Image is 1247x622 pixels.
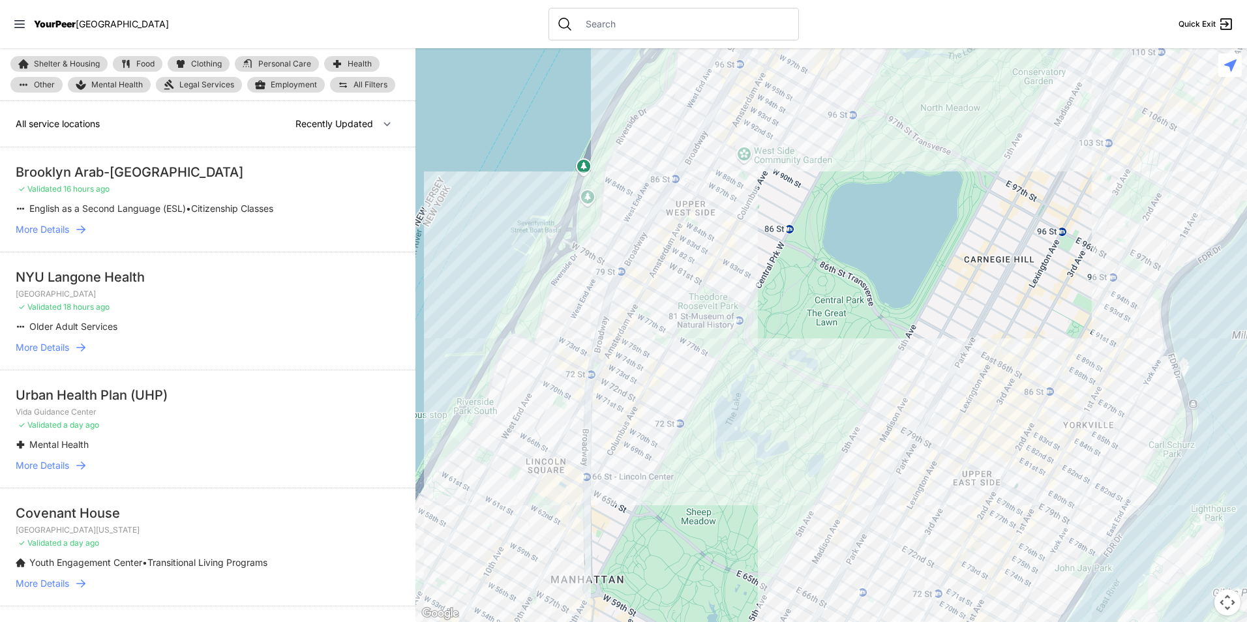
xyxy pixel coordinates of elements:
img: Google [419,605,462,622]
span: Food [136,60,155,68]
a: All Filters [330,77,395,93]
div: Covenant House [16,504,400,522]
div: Urban Health Plan (UHP) [16,386,400,404]
span: Other [34,81,55,89]
input: Search [578,18,790,31]
span: 18 hours ago [63,302,110,312]
a: Other [10,77,63,93]
a: Open this area in Google Maps (opens a new window) [419,605,462,622]
p: [GEOGRAPHIC_DATA] [16,289,400,299]
span: All Filters [353,81,387,89]
span: ✓ Validated [18,184,61,194]
span: ✓ Validated [18,420,61,430]
span: [GEOGRAPHIC_DATA] [76,18,169,29]
span: Employment [271,80,317,90]
span: Clothing [191,60,222,68]
span: More Details [16,459,69,472]
a: Personal Care [235,56,319,72]
a: Employment [247,77,325,93]
a: Mental Health [68,77,151,93]
span: YourPeer [34,18,76,29]
span: English as a Second Language (ESL) [29,203,186,214]
span: a day ago [63,420,99,430]
span: Transitional Living Programs [147,557,267,568]
span: Health [348,60,372,68]
span: Mental Health [29,439,89,450]
p: [GEOGRAPHIC_DATA][US_STATE] [16,525,400,535]
span: More Details [16,577,69,590]
a: More Details [16,223,400,236]
span: More Details [16,341,69,354]
a: Shelter & Housing [10,56,108,72]
span: Older Adult Services [29,321,117,332]
span: • [142,557,147,568]
span: Mental Health [91,80,143,90]
a: Quick Exit [1179,16,1234,32]
span: More Details [16,223,69,236]
a: Health [324,56,380,72]
span: • [186,203,191,214]
span: Shelter & Housing [34,60,100,68]
p: Vida Guidance Center [16,407,400,417]
span: Personal Care [258,60,311,68]
span: a day ago [63,538,99,548]
span: Citizenship Classes [191,203,273,214]
div: Brooklyn Arab-[GEOGRAPHIC_DATA] [16,163,400,181]
span: All service locations [16,118,100,129]
span: 16 hours ago [63,184,110,194]
a: Legal Services [156,77,242,93]
span: Legal Services [179,80,234,90]
a: More Details [16,459,400,472]
div: NYU Langone Health [16,268,400,286]
a: Food [113,56,162,72]
button: Map camera controls [1214,589,1240,615]
span: ✓ Validated [18,538,61,548]
span: Quick Exit [1179,19,1216,29]
a: Clothing [168,56,230,72]
span: ✓ Validated [18,302,61,312]
span: Youth Engagement Center [29,557,142,568]
a: More Details [16,341,400,354]
a: More Details [16,577,400,590]
a: YourPeer[GEOGRAPHIC_DATA] [34,20,169,28]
